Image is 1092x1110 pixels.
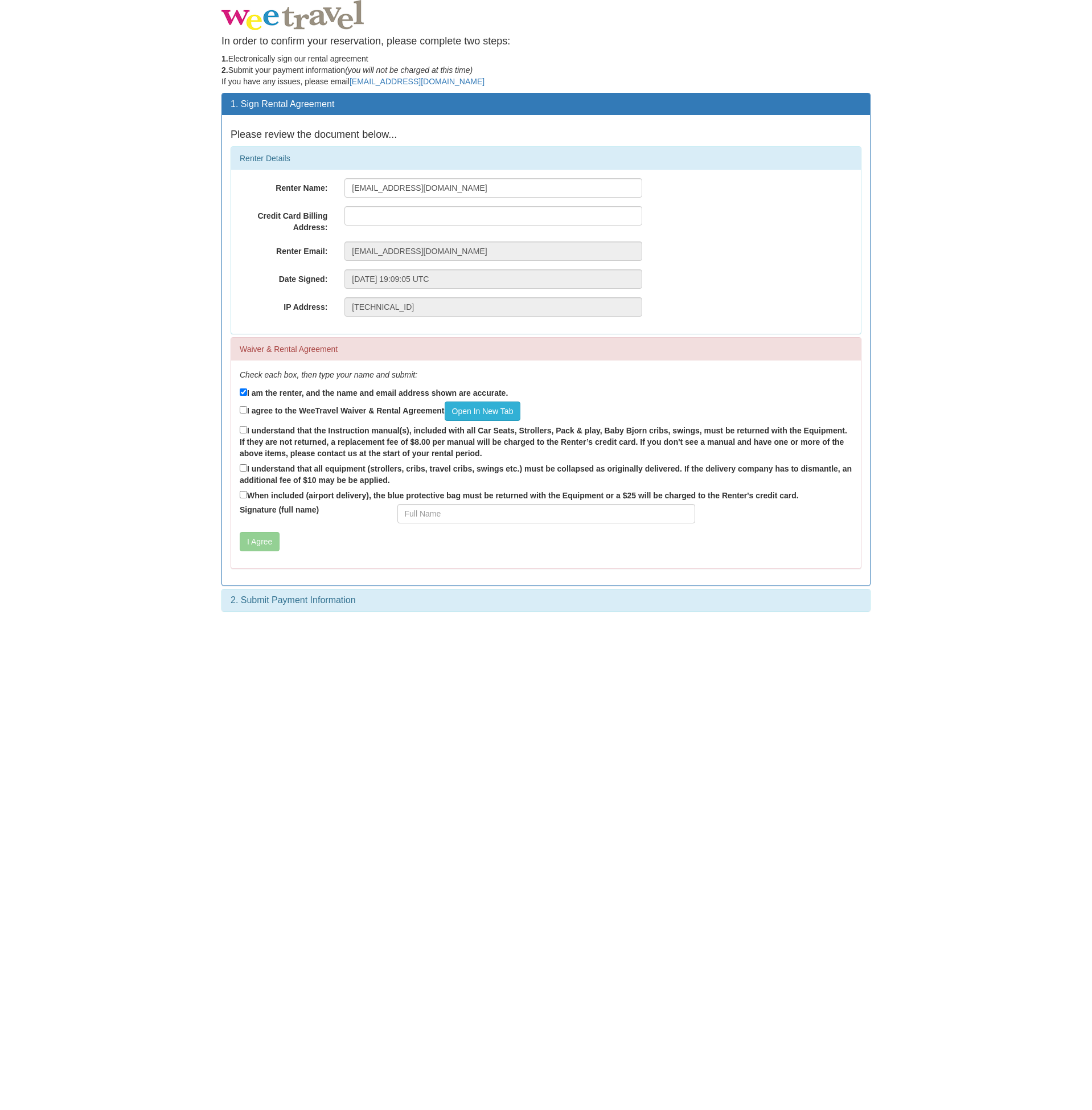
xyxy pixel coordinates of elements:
[231,504,389,515] label: Signature (full name)
[231,338,861,361] div: Waiver & Rental Agreement
[240,489,799,501] label: When included (airport delivery), the blue protective bag must be returned with the Equipment or ...
[240,532,280,551] button: I Agree
[240,370,417,379] em: Check each box, then type your name and submit:
[231,178,336,194] label: Renter Name:
[221,54,228,63] strong: 1.
[345,65,473,75] em: (you will not be charged at this time)
[445,402,521,421] a: Open In New Tab
[240,426,247,433] input: I understand that the Instruction manual(s), included with all Car Seats, Strollers, Pack & play,...
[221,36,871,47] h4: In order to confirm your reservation, please complete two steps:
[231,99,861,109] h3: 1. Sign Rental Agreement
[231,206,336,233] label: Credit Card Billing Address:
[240,491,247,498] input: When included (airport delivery), the blue protective bag must be returned with the Equipment or ...
[240,462,852,486] label: I understand that all equipment (strollers, cribs, travel cribs, swings etc.) must be collapsed a...
[221,65,228,75] strong: 2.
[240,424,852,459] label: I understand that the Instruction manual(s), included with all Car Seats, Strollers, Pack & play,...
[231,129,861,141] h4: Please review the document below...
[221,53,871,87] p: Electronically sign our rental agreement Submit your payment information If you have any issues, ...
[231,241,336,257] label: Renter Email:
[231,297,336,313] label: IP Address:
[240,406,247,413] input: I agree to the WeeTravel Waiver & Rental AgreementOpen In New Tab
[240,464,247,472] input: I understand that all equipment (strollers, cribs, travel cribs, swings etc.) must be collapsed a...
[240,386,508,399] label: I am the renter, and the name and email address shown are accurate.
[350,77,485,86] a: [EMAIL_ADDRESS][DOMAIN_NAME]
[231,595,861,605] h3: 2. Submit Payment Information
[240,388,247,396] input: I am the renter, and the name and email address shown are accurate.
[231,147,861,170] div: Renter Details
[231,269,336,285] label: Date Signed:
[240,402,520,421] label: I agree to the WeeTravel Waiver & Rental Agreement
[397,504,695,523] input: Full Name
